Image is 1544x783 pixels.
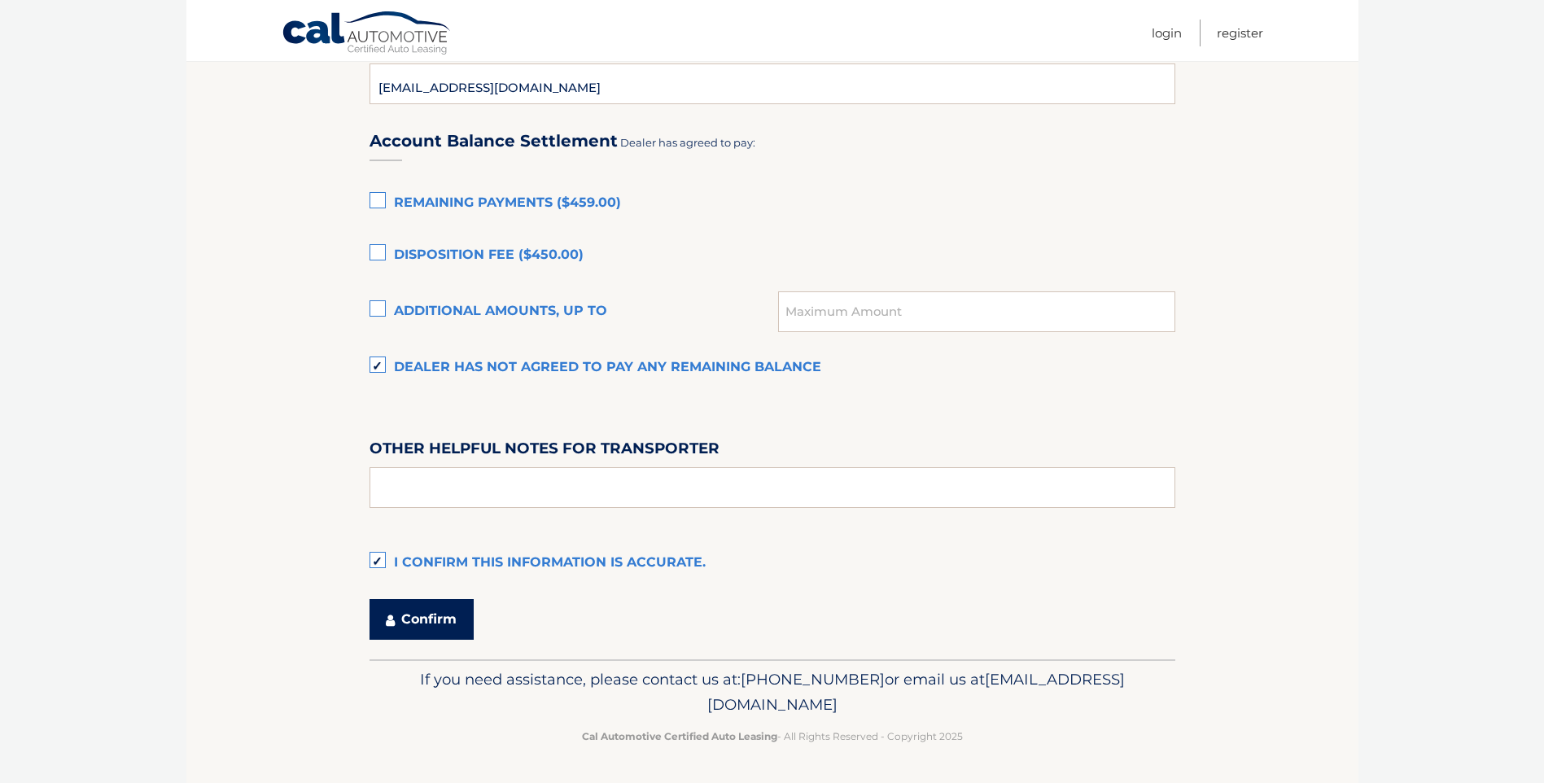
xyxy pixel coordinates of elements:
label: Disposition Fee ($450.00) [370,239,1175,272]
span: Dealer has agreed to pay: [620,136,755,149]
p: - All Rights Reserved - Copyright 2025 [380,728,1165,745]
a: Register [1217,20,1263,46]
label: I confirm this information is accurate. [370,547,1175,580]
button: Confirm [370,599,474,640]
p: If you need assistance, please contact us at: or email us at [380,667,1165,719]
label: Other helpful notes for transporter [370,436,720,466]
input: Maximum Amount [778,291,1174,332]
label: Additional amounts, up to [370,295,779,328]
span: [PHONE_NUMBER] [741,670,885,689]
a: Login [1152,20,1182,46]
h3: Account Balance Settlement [370,131,618,151]
a: Cal Automotive [282,11,453,58]
strong: Cal Automotive Certified Auto Leasing [582,730,777,742]
label: Remaining Payments ($459.00) [370,187,1175,220]
label: Dealer has not agreed to pay any remaining balance [370,352,1175,384]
